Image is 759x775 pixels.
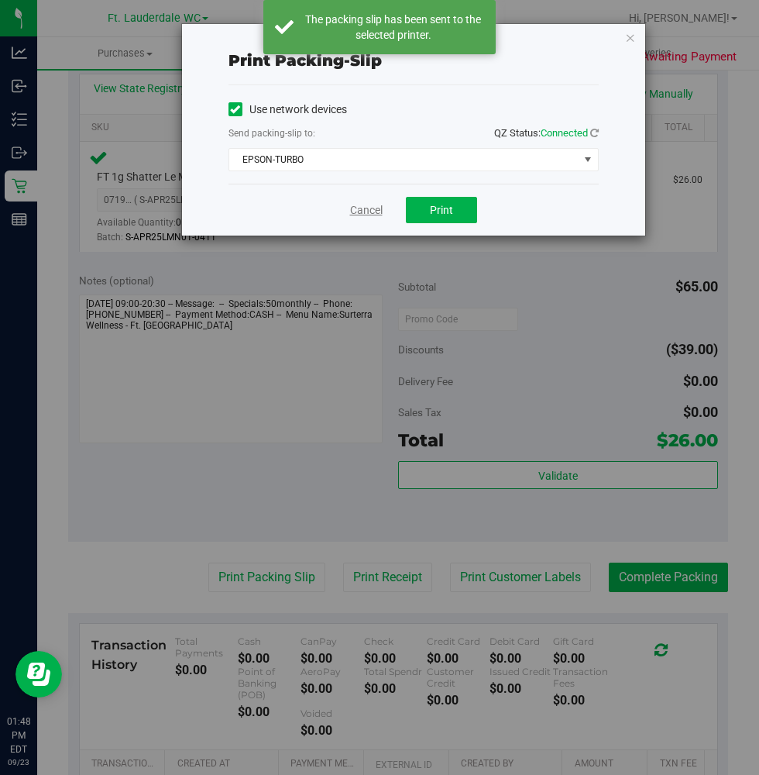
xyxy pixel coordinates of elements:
span: Print packing-slip [228,51,382,70]
span: EPSON-TURBO [229,149,579,170]
a: Cancel [350,202,383,219]
div: The packing slip has been sent to the selected printer. [302,12,484,43]
span: Connected [541,127,588,139]
label: Use network devices [228,102,347,118]
span: Print [430,204,453,216]
iframe: Resource center [15,651,62,697]
button: Print [406,197,477,223]
label: Send packing-slip to: [228,126,315,140]
span: QZ Status: [494,127,599,139]
span: select [578,149,597,170]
